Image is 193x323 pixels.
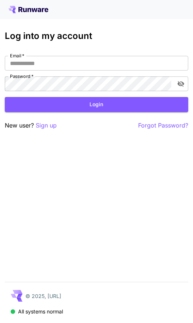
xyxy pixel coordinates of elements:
[138,121,188,130] button: Forgot Password?
[10,73,34,79] label: Password
[25,292,61,300] p: © 2025, [URL]
[174,77,187,90] button: toggle password visibility
[5,121,57,130] p: New user?
[10,53,24,59] label: Email
[5,31,188,41] h3: Log into my account
[5,97,188,112] button: Login
[36,121,57,130] button: Sign up
[18,308,63,315] p: All systems normal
